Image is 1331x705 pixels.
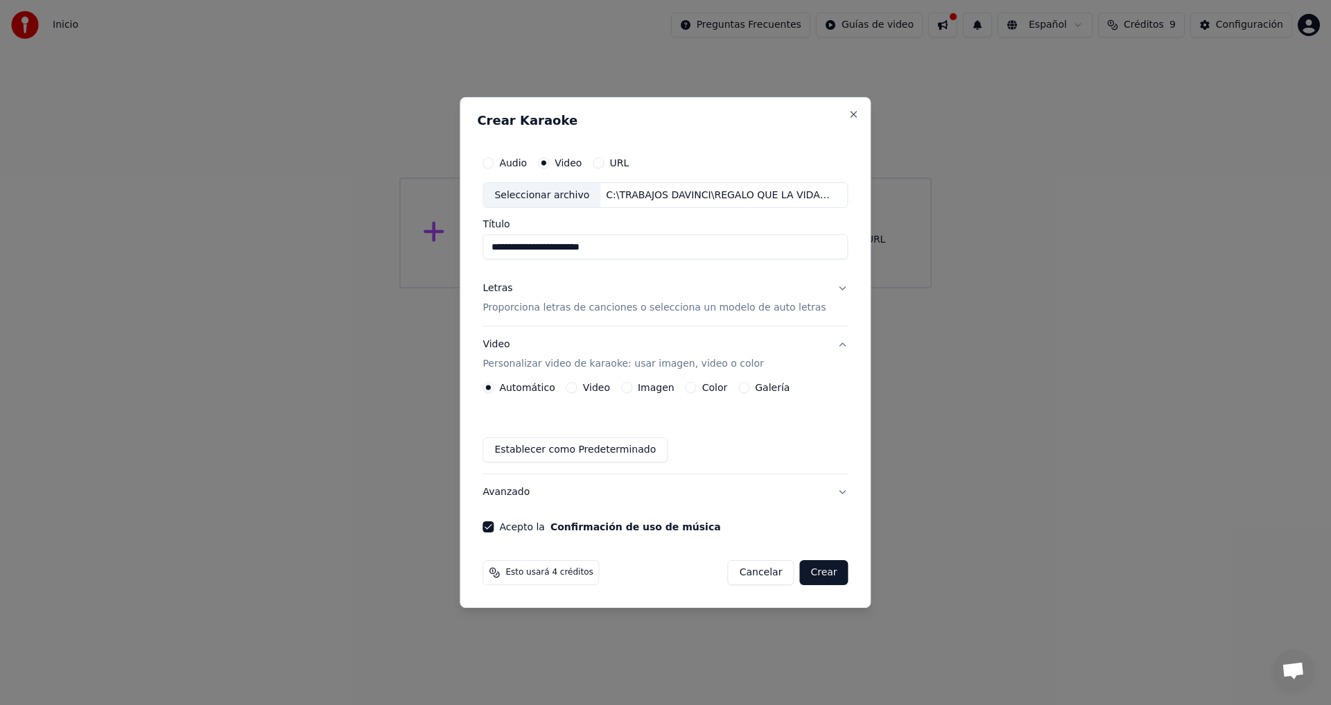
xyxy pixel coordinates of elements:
[550,522,721,532] button: Acepto la
[799,560,848,585] button: Crear
[600,189,836,202] div: C:\TRABAJOS DAVINCI\REGALO QUE LA VIDA ME DIO\VIDEO\REGALO QUE LA VIDA ME DIO.mp4
[483,183,600,208] div: Seleccionar archivo
[482,327,848,383] button: VideoPersonalizar video de karaoke: usar imagen, video o color
[505,567,593,578] span: Esto usará 4 créditos
[555,158,582,168] label: Video
[609,158,629,168] label: URL
[499,522,720,532] label: Acepto la
[499,158,527,168] label: Audio
[728,560,794,585] button: Cancelar
[482,220,848,229] label: Título
[482,437,668,462] button: Establecer como Predeterminado
[482,382,848,473] div: VideoPersonalizar video de karaoke: usar imagen, video o color
[638,383,675,392] label: Imagen
[755,383,790,392] label: Galería
[482,357,763,371] p: Personalizar video de karaoke: usar imagen, video o color
[499,383,555,392] label: Automático
[482,302,826,315] p: Proporciona letras de canciones o selecciona un modelo de auto letras
[482,282,512,296] div: Letras
[482,338,763,372] div: Video
[482,271,848,327] button: LetrasProporciona letras de canciones o selecciona un modelo de auto letras
[702,383,728,392] label: Color
[477,114,853,127] h2: Crear Karaoke
[482,474,848,510] button: Avanzado
[583,383,610,392] label: Video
